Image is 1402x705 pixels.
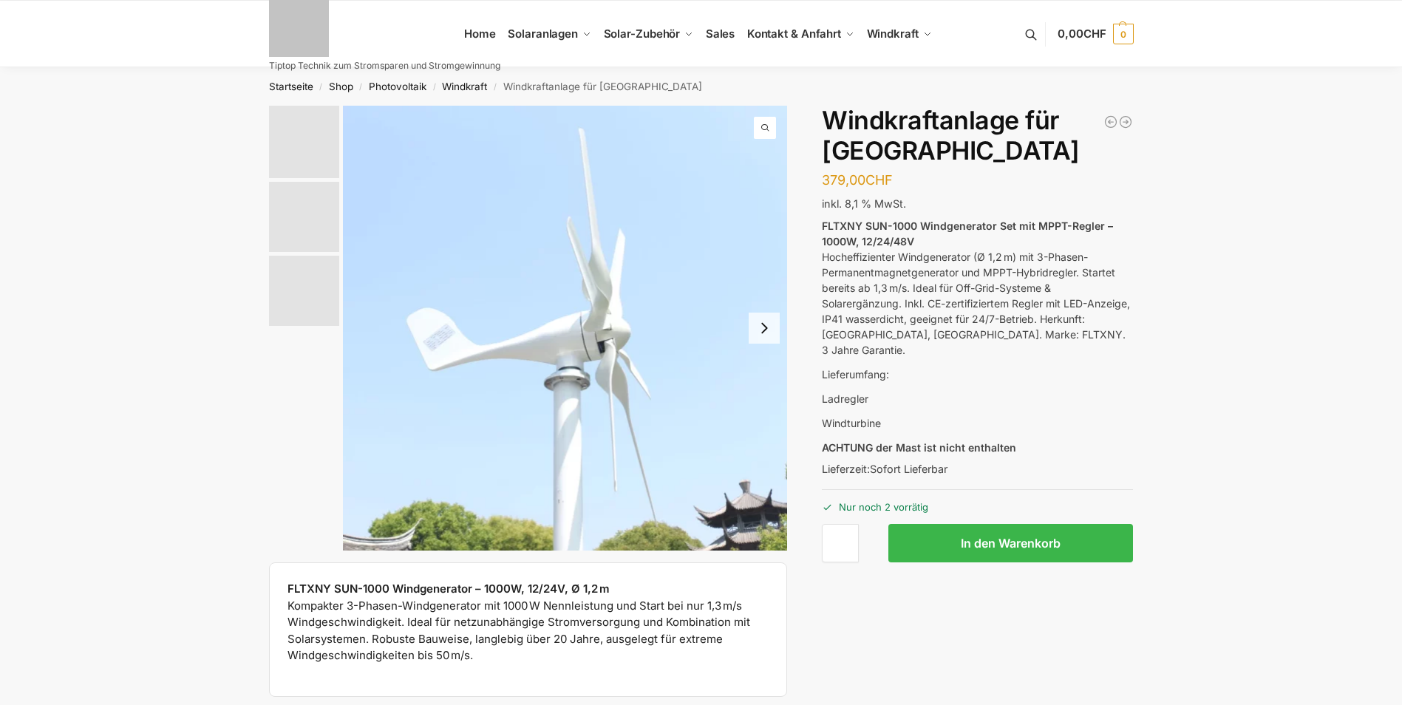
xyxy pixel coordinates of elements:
span: CHF [865,172,893,188]
button: Next slide [749,313,780,344]
img: Beispiel Anschlussmöglickeit [269,256,339,326]
p: Kompakter 3-Phasen-Windgenerator mit 1000 W Nennleistung und Start bei nur 1,3 m/s Windgeschwindi... [287,581,769,664]
a: 0,00CHF 0 [1058,12,1133,56]
p: Windturbine [822,415,1133,431]
span: Windkraft [867,27,919,41]
span: CHF [1083,27,1106,41]
span: / [353,81,369,93]
nav: Breadcrumb [242,67,1160,106]
a: Kontakt & Anfahrt [741,1,860,67]
span: Solar-Zubehör [604,27,681,41]
span: 0,00 [1058,27,1106,41]
img: Windrad für Balkon und Terrasse [269,106,339,178]
p: Hocheffizienter Windgenerator (Ø 1,2 m) mit 3-Phasen-Permanentmagnetgenerator und MPPT-Hybridregl... [822,218,1133,358]
bdi: 379,00 [822,172,893,188]
p: Tiptop Technik zum Stromsparen und Stromgewinnung [269,61,500,70]
a: Sales [699,1,741,67]
span: / [426,81,442,93]
span: Kontakt & Anfahrt [747,27,841,41]
span: Sales [706,27,735,41]
img: Mini Wind Turbine [269,182,339,252]
a: Photovoltaik [369,81,426,92]
span: / [487,81,503,93]
strong: FLTXNY SUN-1000 Windgenerator Set mit MPPT-Regler – 1000W, 12/24/48V [822,219,1113,248]
p: Nur noch 2 vorrätig [822,489,1133,515]
strong: FLTXNY SUN-1000 Windgenerator – 1000W, 12/24V, Ø 1,2 m [287,582,610,596]
a: Windrad für Balkon und TerrasseH25d70edd566e438facad4884e2e6271dF [343,106,788,551]
p: Ladregler [822,391,1133,406]
a: Vertikal Windkraftwerk 2000 Watt [1118,115,1133,129]
a: Flexible Solarpanel (1×120 W) & SolarLaderegler [1103,115,1118,129]
span: Solaranlagen [508,27,578,41]
span: Sofort Lieferbar [870,463,947,475]
a: Solaranlagen [502,1,597,67]
span: inkl. 8,1 % MwSt. [822,197,906,210]
strong: ACHTUNG der Mast ist nicht enthalten [822,441,1016,454]
h1: Windkraftanlage für [GEOGRAPHIC_DATA] [822,106,1133,166]
button: In den Warenkorb [888,524,1133,562]
span: 0 [1113,24,1134,44]
a: Windkraft [442,81,487,92]
a: Shop [329,81,353,92]
input: Produktmenge [822,524,859,562]
a: Solar-Zubehör [597,1,699,67]
p: Lieferumfang: [822,367,1133,382]
img: Windrad für Balkon und Terrasse [343,106,788,551]
span: / [313,81,329,93]
a: Windkraft [860,1,938,67]
a: Startseite [269,81,313,92]
span: Lieferzeit: [822,463,947,475]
